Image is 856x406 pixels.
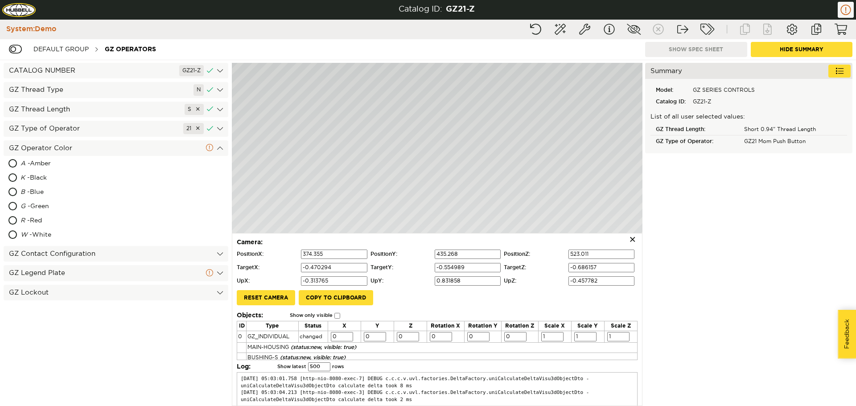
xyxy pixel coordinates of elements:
[291,344,356,350] span: (status: new , visible: true )
[290,311,342,320] label: Show only visible
[394,321,427,331] th: Z
[539,321,572,331] th: Scale X
[689,84,758,96] div: GZ SERIES CONTROLS
[237,264,299,271] span: Target X :
[361,321,394,331] th: Y
[21,214,129,228] div: - Red
[751,42,853,57] button: Hide Summary
[247,331,299,343] td: GZ_INDIVIDUAL
[650,84,689,96] div: Model
[280,355,346,360] span: (status: new , visible: true )
[21,200,132,214] div: - Green
[744,139,806,144] span: GZ21 Mom Push Button
[21,160,25,167] span: A
[21,189,25,195] span: B
[21,232,27,238] span: W
[4,82,228,98] div: GZ Thread Type
[2,24,57,34] div: System: Demo
[4,102,228,117] div: GZ Thread Length
[247,321,299,331] th: Type
[744,127,816,132] span: Short 0.94" Thread Length
[4,140,228,156] div: GZ Operator Color
[299,331,328,343] td: changed
[247,353,637,363] td: BUSHING-S
[650,96,689,107] div: Catalog ID
[29,41,93,57] div: Default group
[21,175,25,181] span: K
[4,121,228,136] div: GZ Type of Operator
[446,4,475,16] div: GZ21-Z
[21,228,134,242] div: - White
[237,250,299,258] span: Position X :
[21,203,25,209] span: G
[328,321,361,331] th: X
[650,113,847,122] p: List of all user selected values:
[299,321,328,331] th: Status
[237,311,638,320] h3: Objects:
[504,250,566,258] span: Position Z :
[465,321,502,331] th: Rotation Y
[185,104,204,115] div: S
[237,238,638,247] h3: Camera:
[21,217,25,224] span: R
[299,290,373,305] button: Copy To Clipboard
[370,277,433,285] span: Up Y :
[21,171,132,185] div: - Black
[572,321,605,331] th: Scale Y
[237,277,299,285] span: Up X :
[689,96,758,107] div: GZ21-Z
[650,123,741,135] div: GZ Thread Length
[4,265,228,281] div: GZ Legend Plate
[308,362,330,371] input: Show latestrows
[605,321,637,331] th: Scale Z
[626,234,640,247] span: ×
[370,250,433,258] span: Position Y :
[193,84,204,95] div: N
[504,264,566,271] span: Target Z :
[504,277,566,285] span: Up Z :
[183,123,204,134] div: 21
[4,285,228,300] div: GZ Lockout
[399,4,442,16] div: Catalog ID:
[21,185,130,200] div: - Blue
[4,63,228,78] div: CATALOG NUMBER
[334,313,340,319] input: Show only visible
[502,321,538,331] th: Rotation Z
[100,41,160,57] div: GZ OPERATORS
[237,362,638,371] h3: Log:
[247,343,637,353] td: MAIN-HOUSING
[237,290,295,305] button: Reset Camera
[4,246,228,262] div: GZ Contact Configuration
[179,65,204,76] div: GZ21-Z
[237,321,247,331] th: ID
[237,331,247,343] td: 0
[427,321,465,331] th: Rotation X
[21,157,133,171] div: - Amber
[645,63,852,79] div: Summary
[370,264,433,271] span: Target Y :
[650,135,741,148] div: GZ Type of Operator
[277,362,344,371] label: Show latest rows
